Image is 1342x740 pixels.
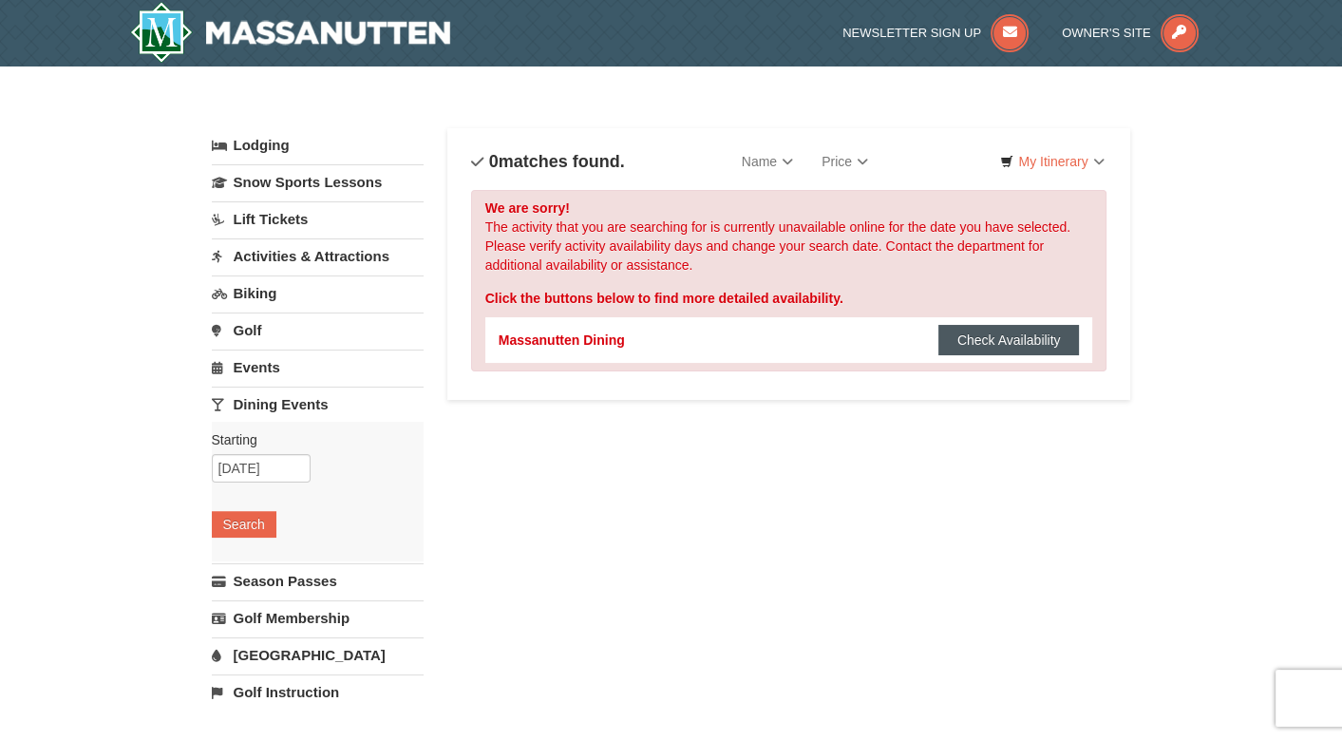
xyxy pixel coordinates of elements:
a: Golf [212,313,424,348]
a: Snow Sports Lessons [212,164,424,199]
a: Golf Instruction [212,674,424,710]
a: Lift Tickets [212,201,424,237]
a: Newsletter Sign Up [842,26,1029,40]
a: Activities & Attractions [212,238,424,274]
a: My Itinerary [988,147,1116,176]
a: Lodging [212,128,424,162]
a: Events [212,350,424,385]
a: Golf Membership [212,600,424,636]
label: Starting [212,430,409,449]
div: The activity that you are searching for is currently unavailable online for the date you have sel... [471,190,1107,371]
img: Massanutten Resort Logo [130,2,451,63]
button: Search [212,511,276,538]
a: [GEOGRAPHIC_DATA] [212,637,424,673]
a: Dining Events [212,387,424,422]
a: Name [728,142,807,180]
a: Price [807,142,882,180]
strong: We are sorry! [485,200,570,216]
a: Biking [212,275,424,311]
div: Click the buttons below to find more detailed availability. [485,289,1093,308]
button: Check Availability [938,325,1080,355]
div: Massanutten Dining [499,331,625,350]
h4: matches found. [471,152,625,171]
span: Newsletter Sign Up [842,26,981,40]
span: 0 [489,152,499,171]
a: Owner's Site [1062,26,1199,40]
span: Owner's Site [1062,26,1151,40]
a: Massanutten Resort [130,2,451,63]
a: Season Passes [212,563,424,598]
